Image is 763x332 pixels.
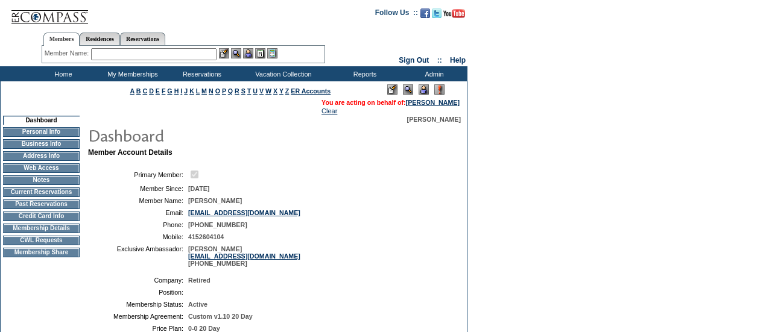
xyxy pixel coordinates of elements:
td: Admin [398,66,467,81]
td: Follow Us :: [375,7,418,22]
a: O [215,87,220,95]
div: Member Name: [45,48,91,58]
a: Z [285,87,290,95]
a: C [142,87,147,95]
td: Current Reservations [3,187,80,197]
td: Membership Details [3,224,80,233]
td: Price Plan: [93,325,183,332]
td: Membership Share [3,248,80,257]
img: b_calculator.gif [267,48,277,58]
a: A [130,87,135,95]
a: U [253,87,258,95]
a: W [265,87,271,95]
td: Personal Info [3,127,80,137]
a: H [174,87,179,95]
a: G [167,87,172,95]
img: b_edit.gif [219,48,229,58]
td: Dashboard [3,116,80,125]
img: Impersonate [243,48,253,58]
img: Follow us on Twitter [432,8,442,18]
img: Edit Mode [387,84,397,95]
a: B [136,87,141,95]
span: [PERSON_NAME] [407,116,461,123]
a: M [201,87,207,95]
img: View [231,48,241,58]
span: [PERSON_NAME] [PHONE_NUMBER] [188,245,300,267]
span: :: [437,56,442,64]
img: Reservations [255,48,265,58]
img: Become our fan on Facebook [420,8,430,18]
td: CWL Requests [3,236,80,245]
td: Reports [329,66,398,81]
a: Residences [80,33,120,45]
td: Business Info [3,139,80,149]
a: Members [43,33,80,46]
a: Y [279,87,283,95]
td: My Memberships [97,66,166,81]
td: Exclusive Ambassador: [93,245,183,267]
img: Log Concern/Member Elevation [434,84,445,95]
td: Position: [93,289,183,296]
b: Member Account Details [88,148,173,157]
a: Follow us on Twitter [432,12,442,19]
img: Subscribe to our YouTube Channel [443,9,465,18]
a: Q [228,87,233,95]
td: Address Info [3,151,80,161]
a: Help [450,56,466,64]
a: Clear [321,107,337,114]
a: N [209,87,214,95]
a: [EMAIL_ADDRESS][DOMAIN_NAME] [188,252,300,260]
td: Phone: [93,221,183,228]
a: Sign Out [399,56,429,64]
td: Membership Status: [93,301,183,308]
a: V [259,87,264,95]
a: Subscribe to our YouTube Channel [443,12,465,19]
a: S [241,87,245,95]
span: Custom v1.10 20 Day [188,313,253,320]
a: X [273,87,277,95]
td: Company: [93,277,183,284]
td: Home [27,66,97,81]
a: D [149,87,154,95]
img: pgTtlDashboard.gif [87,123,329,147]
td: Web Access [3,163,80,173]
img: View Mode [403,84,413,95]
td: Member Name: [93,197,183,204]
a: E [156,87,160,95]
a: Reservations [120,33,165,45]
td: Reservations [166,66,235,81]
td: Past Reservations [3,199,80,209]
a: Become our fan on Facebook [420,12,430,19]
td: Mobile: [93,233,183,240]
td: Membership Agreement: [93,313,183,320]
span: [DATE] [188,185,209,192]
a: J [184,87,188,95]
span: Retired [188,277,211,284]
a: [EMAIL_ADDRESS][DOMAIN_NAME] [188,209,300,216]
a: T [247,87,252,95]
a: P [222,87,226,95]
td: Email: [93,209,183,216]
td: Notes [3,175,80,185]
td: Primary Member: [93,169,183,180]
td: Member Since: [93,185,183,192]
a: L [196,87,200,95]
a: I [180,87,182,95]
span: You are acting on behalf of: [321,99,460,106]
a: R [235,87,239,95]
a: K [189,87,194,95]
span: 4152604104 [188,233,224,240]
span: [PERSON_NAME] [188,197,242,204]
td: Credit Card Info [3,211,80,221]
a: ER Accounts [291,87,331,95]
span: Active [188,301,207,308]
span: 0-0 20 Day [188,325,220,332]
a: F [162,87,166,95]
img: Impersonate [419,84,429,95]
span: [PHONE_NUMBER] [188,221,247,228]
td: Vacation Collection [235,66,329,81]
a: [PERSON_NAME] [406,99,460,106]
